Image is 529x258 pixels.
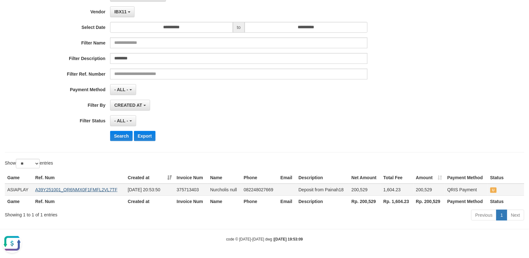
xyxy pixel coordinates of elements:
[274,237,303,241] strong: [DATE] 19:53:09
[110,100,150,111] button: CREATED AT
[134,131,155,141] button: Export
[413,172,445,184] th: Amount: activate to sort column ascending
[110,84,136,95] button: - ALL -
[174,172,208,184] th: Invoice Num
[278,172,296,184] th: Email
[208,172,241,184] th: Name
[5,195,33,207] th: Game
[241,184,278,196] td: 082248027669
[114,103,142,108] span: CREATED AT
[5,209,216,218] div: Showing 1 to 1 of 1 entries
[296,172,349,184] th: Description
[381,184,413,196] td: 1,604.23
[125,172,174,184] th: Created at: activate to sort column ascending
[445,172,488,184] th: Payment Method
[110,6,135,17] button: IBX11
[208,195,241,207] th: Name
[241,195,278,207] th: Phone
[5,159,53,168] label: Show entries
[125,184,174,196] td: [DATE] 20:53:50
[233,22,245,33] span: to
[471,210,497,221] a: Previous
[445,195,488,207] th: Payment Method
[413,184,445,196] td: 200,529
[114,9,127,14] span: IBX11
[110,131,133,141] button: Search
[278,195,296,207] th: Email
[413,195,445,207] th: Rp. 200,529
[33,172,125,184] th: Ref. Num
[5,184,33,196] td: ASIAPLAY
[349,172,381,184] th: Net Amount
[208,184,241,196] td: Nurcholis null
[381,172,413,184] th: Total Fee
[5,172,33,184] th: Game
[296,184,349,196] td: Deposit from Painah18
[114,87,128,92] span: - ALL -
[3,3,22,22] button: Open LiveChat chat widget
[114,118,128,123] span: - ALL -
[241,172,278,184] th: Phone
[33,195,125,207] th: Ref. Num
[490,187,497,193] span: UNPAID
[35,187,117,192] a: A39Y251001_OR6NMX0F1FMFL2VL7TF
[110,115,136,126] button: - ALL -
[296,195,349,207] th: Description
[381,195,413,207] th: Rp. 1,604.23
[445,184,488,196] td: QRIS Payment
[349,184,381,196] td: 200,529
[488,195,524,207] th: Status
[226,237,303,241] small: code © [DATE]-[DATE] dwg |
[507,210,524,221] a: Next
[174,184,208,196] td: 375713403
[488,172,524,184] th: Status
[496,210,507,221] a: 1
[16,159,40,168] select: Showentries
[349,195,381,207] th: Rp. 200,529
[125,195,174,207] th: Created at
[174,195,208,207] th: Invoice Num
